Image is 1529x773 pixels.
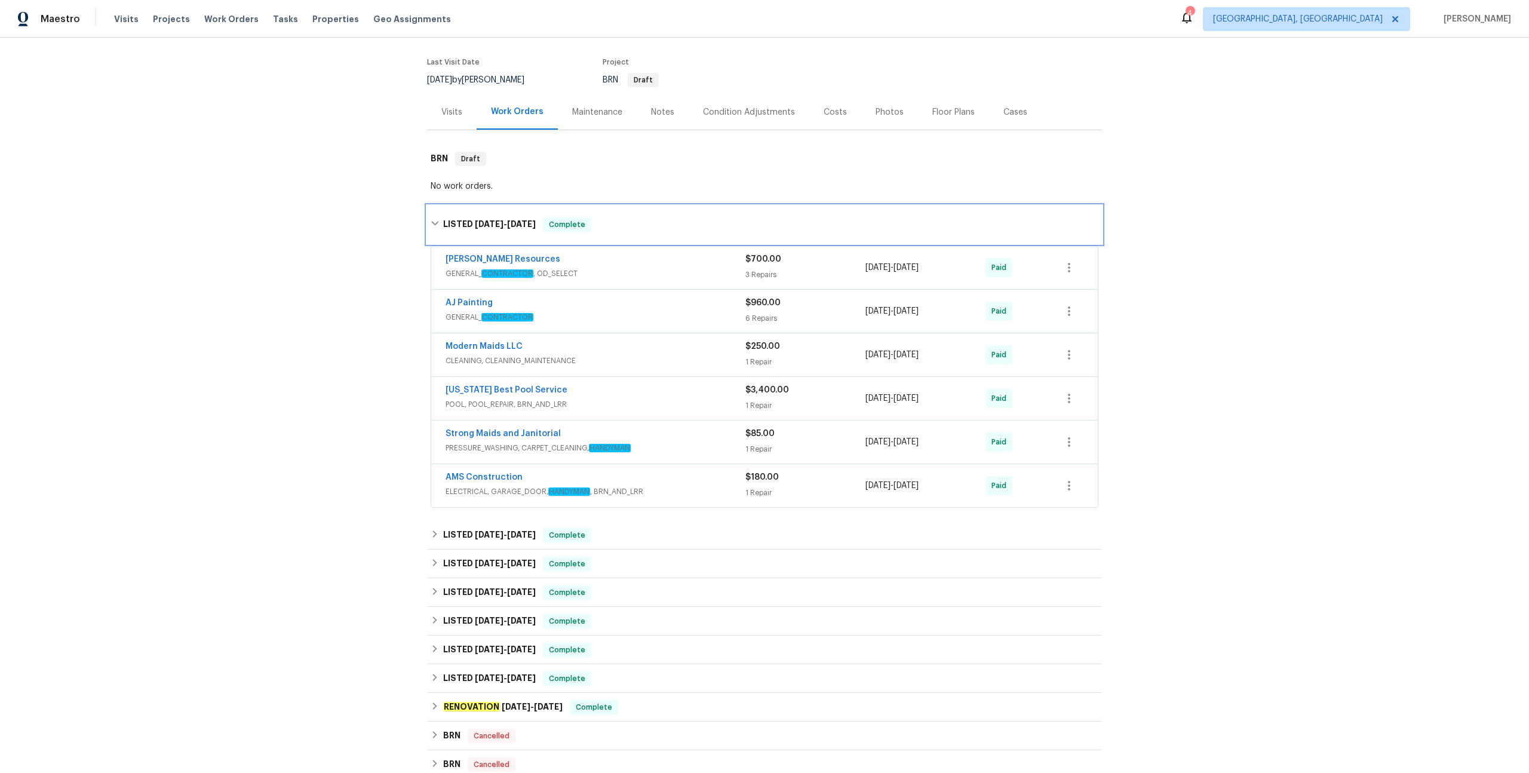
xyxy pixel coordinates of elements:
h6: LISTED [443,614,536,628]
span: Paid [991,392,1011,404]
span: Complete [544,587,590,599]
span: - [502,703,563,711]
em: RENOVATION [443,702,500,711]
span: [DATE] [507,220,536,228]
span: ELECTRICAL, GARAGE_DOOR, , BRN_AND_LRR [446,486,745,498]
span: $960.00 [745,299,781,307]
span: - [865,392,919,404]
em: HANDYMAN [548,487,590,496]
span: - [865,262,919,274]
h6: LISTED [443,585,536,600]
span: Complete [544,529,590,541]
span: - [475,645,536,654]
span: [DATE] [534,703,563,711]
span: [DATE] [475,674,503,682]
span: Tasks [273,15,298,23]
span: [DATE] [865,307,891,315]
h6: LISTED [443,557,536,571]
span: - [475,220,536,228]
span: Cancelled [469,759,514,771]
a: [US_STATE] Best Pool Service [446,386,567,394]
div: Visits [441,106,462,118]
span: [DATE] [475,645,503,654]
span: Geo Assignments [373,13,451,25]
h6: LISTED [443,217,536,232]
span: Maestro [41,13,80,25]
div: LISTED [DATE]-[DATE]Complete [427,636,1102,664]
span: [DATE] [475,559,503,568]
a: Strong Maids and Janitorial [446,430,561,438]
span: - [475,559,536,568]
span: [DATE] [865,438,891,446]
em: HANDYMAN [589,444,631,452]
span: $85.00 [745,430,775,438]
h6: BRN [443,729,460,743]
span: Draft [456,153,485,165]
span: [DATE] [894,394,919,403]
span: - [475,530,536,539]
span: [DATE] [507,674,536,682]
span: [DATE] [475,220,503,228]
div: Notes [651,106,674,118]
em: CONTRACTOR [481,269,533,278]
span: [DATE] [427,76,452,84]
div: BRN Cancelled [427,722,1102,750]
div: 1 Repair [745,400,865,412]
span: Draft [629,76,658,84]
span: [DATE] [507,559,536,568]
span: Project [603,59,629,66]
span: [DATE] [507,616,536,625]
span: [GEOGRAPHIC_DATA], [GEOGRAPHIC_DATA] [1213,13,1383,25]
span: [DATE] [475,530,503,539]
h6: LISTED [443,643,536,657]
span: BRN [603,76,659,84]
div: LISTED [DATE]-[DATE]Complete [427,550,1102,578]
div: LISTED [DATE]-[DATE]Complete [427,521,1102,550]
span: $3,400.00 [745,386,789,394]
span: [DATE] [894,263,919,272]
div: Condition Adjustments [703,106,795,118]
div: Photos [876,106,904,118]
span: Paid [991,349,1011,361]
span: [DATE] [894,438,919,446]
div: LISTED [DATE]-[DATE]Complete [427,578,1102,607]
span: [DATE] [865,481,891,490]
div: 6 Repairs [745,312,865,324]
div: RENOVATION [DATE]-[DATE]Complete [427,693,1102,722]
span: POOL, POOL_REPAIR, BRN_AND_LRR [446,398,745,410]
span: Cancelled [469,730,514,742]
span: Properties [312,13,359,25]
span: - [475,588,536,596]
span: $700.00 [745,255,781,263]
div: Cases [1003,106,1027,118]
span: Paid [991,480,1011,492]
span: Paid [991,436,1011,448]
span: $180.00 [745,473,779,481]
span: Complete [544,644,590,656]
span: [DATE] [894,307,919,315]
span: - [475,674,536,682]
div: No work orders. [431,180,1098,192]
div: 1 Repair [745,443,865,455]
span: [DATE] [507,588,536,596]
div: 1 Repair [745,356,865,368]
span: Last Visit Date [427,59,480,66]
span: Paid [991,262,1011,274]
span: Complete [544,219,590,231]
div: LISTED [DATE]-[DATE]Complete [427,205,1102,244]
a: Modern Maids LLC [446,342,523,351]
span: Visits [114,13,139,25]
span: - [865,349,919,361]
span: Complete [544,673,590,685]
span: [PERSON_NAME] [1439,13,1511,25]
span: Projects [153,13,190,25]
div: LISTED [DATE]-[DATE]Complete [427,664,1102,693]
span: [DATE] [475,588,503,596]
em: CONTRACTOR [481,313,533,321]
span: PRESSURE_WASHING, CARPET_CLEANING, [446,442,745,454]
div: Maintenance [572,106,622,118]
span: [DATE] [507,530,536,539]
div: Costs [824,106,847,118]
span: - [865,305,919,317]
span: Complete [544,615,590,627]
